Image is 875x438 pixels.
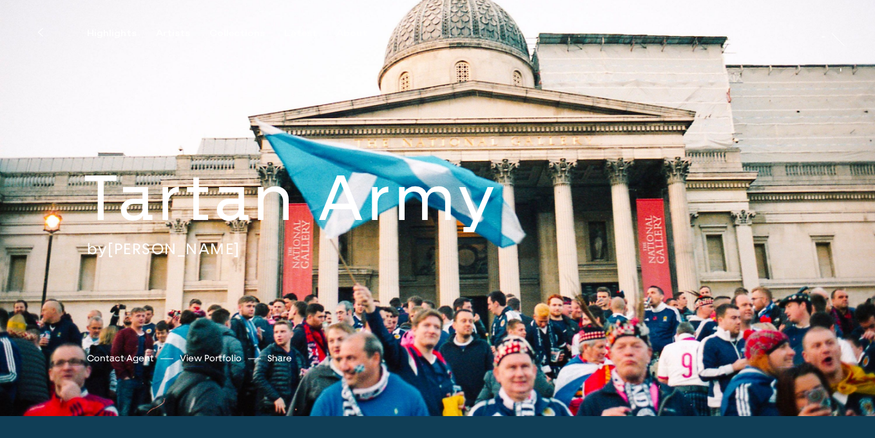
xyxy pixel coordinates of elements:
[284,28,317,39] div: Latest
[87,239,108,258] span: by
[209,28,265,39] div: Collections
[87,28,137,39] div: Highlights
[87,28,156,39] button: Highlights
[336,28,387,39] button: About
[156,28,209,39] button: Artists
[209,28,284,39] button: Collections
[180,352,242,365] a: View Portfolio
[83,158,586,239] h2: Tartan Army
[336,28,367,39] div: About
[267,350,292,367] button: Share
[108,239,240,258] a: [PERSON_NAME]
[87,352,154,365] a: Contact Agent
[284,28,336,39] button: Latest
[156,28,190,39] div: Artists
